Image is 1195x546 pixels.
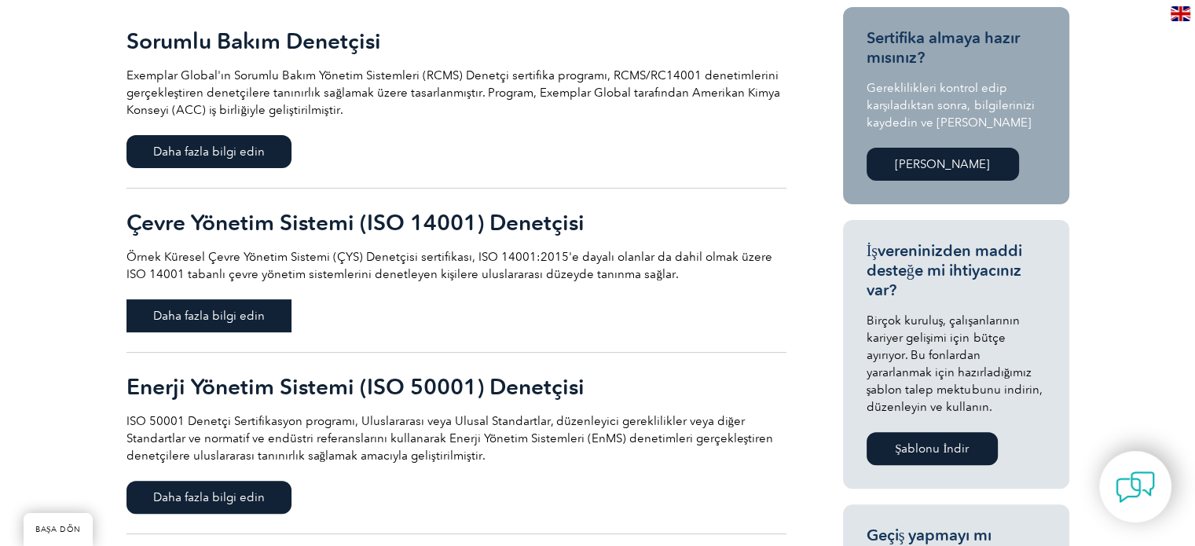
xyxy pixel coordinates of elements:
[126,353,786,534] a: Enerji Yönetim Sistemi (ISO 50001) Denetçisi ISO 50001 Denetçi Sertifikasyon programı, Uluslarara...
[126,250,772,281] font: Örnek Küresel Çevre Yönetim Sistemi (ÇYS) Denetçisi sertifikası, ISO 14001:2015'e dayalı olanlar ...
[895,157,990,171] font: [PERSON_NAME]
[153,490,265,504] font: Daha fazla bilgi edin
[35,525,81,534] font: BAŞA DÖN
[126,373,585,400] font: Enerji Yönetim Sistemi (ISO 50001) Denetçisi
[126,414,774,463] font: ISO 50001 Denetçi Sertifikasyon programı, Uluslararası veya Ulusal Standartlar, düzenleyici gerek...
[1116,467,1155,507] img: contact-chat.png
[126,68,780,117] font: Exemplar Global'ın Sorumlu Bakım Yönetim Sistemleri (RCMS) Denetçi sertifika programı, RCMS/RC140...
[867,241,1022,299] font: İşvereninizden maddi desteğe mi ihtiyacınız var?
[867,148,1019,181] a: [PERSON_NAME]
[867,28,1020,67] font: Sertifika almaya hazır mısınız?
[24,513,93,546] a: BAŞA DÖN
[867,81,1035,130] font: Gereklilikleri kontrol edip karşıladıktan sonra, bilgilerinizi kaydedin ve [PERSON_NAME]
[126,7,786,189] a: Sorumlu Bakım Denetçisi Exemplar Global'ın Sorumlu Bakım Yönetim Sistemleri (RCMS) Denetçi sertif...
[895,442,969,456] font: Şablonu İndir
[153,145,265,159] font: Daha fazla bilgi edin
[126,209,585,236] font: Çevre Yönetim Sistemi (ISO 14001) Denetçisi
[1171,6,1190,21] img: en
[867,432,998,465] a: Şablonu İndir
[867,313,1043,414] font: Birçok kuruluş, çalışanlarının kariyer gelişimi için bütçe ayırıyor. Bu fonlardan yararlanmak içi...
[153,309,265,323] font: Daha fazla bilgi edin
[126,27,381,54] font: Sorumlu Bakım Denetçisi
[126,189,786,353] a: Çevre Yönetim Sistemi (ISO 14001) Denetçisi Örnek Küresel Çevre Yönetim Sistemi (ÇYS) Denetçisi s...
